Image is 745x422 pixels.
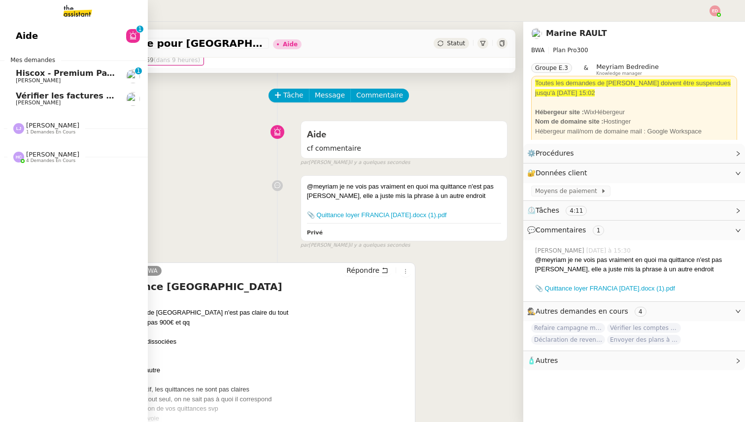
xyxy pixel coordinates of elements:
[301,159,410,167] small: [PERSON_NAME]
[126,69,140,83] img: users%2Fa6PbEmLwvGXylUqKytRPpDpAx153%2Favatar%2Ffanny.png
[16,29,38,43] span: Aide
[527,167,591,179] span: 🔐
[356,90,403,101] span: Commentaire
[523,302,745,321] div: 🕵️Autres demandes en cours 4
[26,130,75,135] span: 1 demandes en cours
[535,186,601,196] span: Moyens de paiement
[307,211,447,219] a: 📎 Quittance loyer FRANCIA [DATE].docx (1).pdf
[283,90,304,101] span: Tâche
[447,40,465,47] span: Statut
[531,47,544,54] span: BWA
[315,90,345,101] span: Message
[301,159,309,167] span: par
[13,123,24,134] img: svg
[135,67,142,74] nz-badge-sup: 1
[535,285,675,292] a: 📎 Quittance loyer FRANCIA [DATE].docx (1).pdf
[546,29,607,38] a: Marine RAULT
[536,226,586,234] span: Commentaires
[136,26,143,32] nz-badge-sup: 1
[349,159,410,167] span: il y a quelques secondes
[16,68,180,78] span: Hiscox - Premium Payment Reminder
[309,89,351,102] button: Message
[307,130,326,139] span: Aide
[346,265,379,275] span: Répondre
[349,241,410,250] span: il y a quelques secondes
[52,280,411,293] h4: Re: editer quittance [GEOGRAPHIC_DATA]
[536,206,559,214] span: Tâches
[126,92,140,106] img: users%2FxgWPCdJhSBeE5T1N2ZiossozSlm1%2Favatar%2F5b22230b-e380-461f-81e9-808a3aa6de32
[535,127,733,136] div: Hébergeur mail/nom de domaine mail : Google Workspace
[536,169,587,177] span: Données client
[52,327,411,337] div: les totaux doivent etre cohérents
[283,41,298,47] div: Aide
[536,149,574,157] span: Procédures
[527,357,558,364] span: 🧴
[16,99,61,106] span: [PERSON_NAME]
[596,63,659,70] span: Meyriam Bedredine
[553,47,576,54] span: Plan Pro
[52,404,411,414] div: il faut etre plus précise dans l'edition de vos quittances svp
[523,163,745,183] div: 🔐Données client
[531,323,605,333] span: Refaire campagne mailing via Securci Click
[535,255,737,274] div: @meyriam je ne vois pas vraiment en quoi ma quittance n'est pas [PERSON_NAME], elle a juste mis l...
[52,394,411,404] div: et le "reste à payer 192€" en bas tout seul, on ne sait pas à quoi il correspond
[535,79,731,97] span: Toutes les demandes de [PERSON_NAME] doivent être suspendues jusqu'à [DATE] 15:02
[26,158,75,163] span: 4 demandes en cours
[607,335,681,345] span: Envoyer des plans à [PERSON_NAME]
[16,91,205,100] span: Vérifier les factures formation ATOL VICHY
[52,365,411,375] div: la refacturation de la TAOM, une autre
[307,229,323,236] b: Privé
[593,226,605,235] nz-tag: 1
[26,151,79,158] span: [PERSON_NAME]
[307,143,501,154] span: cf commentaire
[596,63,659,76] app-user-label: Knowledge manager
[523,201,745,220] div: ⏲️Tâches 4:11
[52,385,411,394] div: si la caf leur demande un justificatif, les quittances ne sont pas claires
[535,107,733,117] div: WixHébergeur
[531,28,542,39] img: users%2Fo4K84Ijfr6OOM0fa5Hz4riIOf4g2%2Favatar%2FChatGPT%20Image%201%20aou%CC%82t%202025%2C%2010_2...
[635,307,646,317] nz-tag: 4
[527,206,595,214] span: ⏲️
[26,122,79,129] span: [PERSON_NAME]
[269,89,309,102] button: Tâche
[4,55,61,65] span: Mes demandes
[607,323,681,333] span: Vérifier les comptes bancaires et éditer la quittance - 1 octobre 2025
[566,206,587,216] nz-tag: 4:11
[350,89,409,102] button: Commentaire
[527,226,608,234] span: 💬
[138,26,142,34] p: 1
[523,351,745,370] div: 🧴Autres
[52,318,411,327] div: le montant de 630€ + 80 € ne fait pas 900€ et qq
[527,307,650,315] span: 🕵️
[536,307,628,315] span: Autres demandes en cours
[52,308,411,318] div: apres relecture de votre quitance de [GEOGRAPHIC_DATA] n'est pas claire du tout
[307,182,501,201] div: @meyriam je ne vois pas vraiment en quoi ma quittance n'est pas [PERSON_NAME], elle a juste mis l...
[52,356,411,366] div: le loyer est une chose
[577,47,588,54] span: 300
[154,57,200,64] span: (dans 9 heures)
[596,71,642,76] span: Knowledge manager
[523,221,745,240] div: 💬Commentaires 1
[136,67,140,76] p: 1
[13,152,24,162] img: svg
[584,63,588,76] span: &
[535,108,584,116] strong: Hébergeur site :
[535,117,733,127] div: Hostinger
[51,38,265,48] span: Éditer quittance pour [GEOGRAPHIC_DATA]
[52,337,411,347] div: les choses doivent être claires et dissociées
[527,148,578,159] span: ⚙️
[16,77,61,84] span: [PERSON_NAME]
[343,265,392,276] button: Répondre
[586,246,633,255] span: [DATE] à 15:30
[535,118,604,125] strong: Nom de domaine site :
[531,335,605,345] span: Déclaration de revenus trimestriels de [PERSON_NAME]
[710,5,720,16] img: svg
[523,144,745,163] div: ⚙️Procédures
[115,55,200,65] span: [DATE] 23:59
[301,241,410,250] small: [PERSON_NAME]
[535,246,586,255] span: [PERSON_NAME]
[531,63,572,73] nz-tag: Groupe E.3
[536,357,558,364] span: Autres
[301,241,309,250] span: par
